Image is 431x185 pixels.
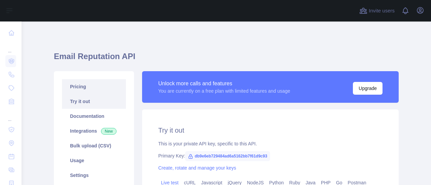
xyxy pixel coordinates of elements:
a: Try it out [62,94,126,109]
a: Settings [62,168,126,183]
a: Integrations New [62,124,126,138]
div: ... [5,109,16,122]
h1: Email Reputation API [54,51,399,67]
a: Usage [62,153,126,168]
a: Create, rotate and manage your keys [158,165,236,171]
div: This is your private API key, specific to this API. [158,140,383,147]
span: db9e6eb729484ad6a5162bb7f61d9c93 [185,151,270,161]
span: Invite users [369,7,395,15]
button: Upgrade [353,82,383,95]
h2: Try it out [158,126,383,135]
a: Bulk upload (CSV) [62,138,126,153]
div: Unlock more calls and features [158,80,290,88]
div: ... [5,40,16,54]
button: Invite users [358,5,396,16]
div: You are currently on a free plan with limited features and usage [158,88,290,94]
div: Primary Key: [158,152,383,159]
span: New [101,128,117,135]
a: Pricing [62,79,126,94]
a: Documentation [62,109,126,124]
